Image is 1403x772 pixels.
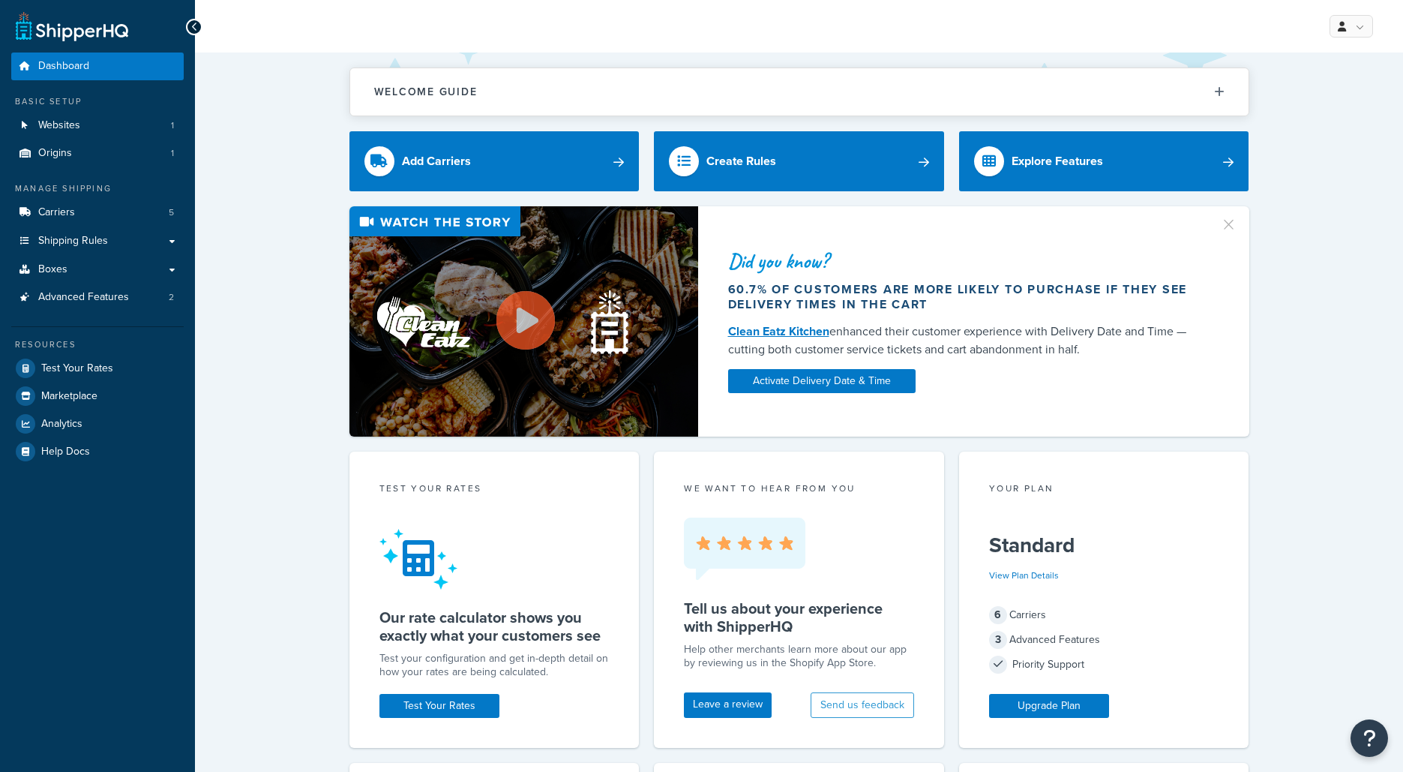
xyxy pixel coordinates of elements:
[374,86,478,98] h2: Welcome Guide
[728,251,1202,272] div: Did you know?
[989,533,1219,557] h5: Standard
[41,390,97,403] span: Marketplace
[1012,151,1103,172] div: Explore Features
[379,652,610,679] div: Test your configuration and get in-depth detail on how your rates are being calculated.
[11,53,184,80] a: Dashboard
[989,569,1059,582] a: View Plan Details
[11,199,184,227] li: Carriers
[38,291,129,304] span: Advanced Features
[728,323,1202,359] div: enhanced their customer experience with Delivery Date and Time — cutting both customer service ti...
[11,112,184,140] li: Websites
[684,599,914,635] h5: Tell us about your experience with ShipperHQ
[989,605,1219,626] div: Carriers
[11,438,184,465] a: Help Docs
[684,482,914,495] p: we want to hear from you
[989,654,1219,675] div: Priority Support
[654,131,944,191] a: Create Rules
[989,482,1219,499] div: Your Plan
[350,68,1249,116] button: Welcome Guide
[349,131,640,191] a: Add Carriers
[11,256,184,284] a: Boxes
[11,338,184,351] div: Resources
[684,643,914,670] p: Help other merchants learn more about our app by reviewing us in the Shopify App Store.
[11,383,184,410] a: Marketplace
[811,692,914,718] button: Send us feedback
[989,631,1007,649] span: 3
[989,694,1109,718] a: Upgrade Plan
[11,227,184,255] a: Shipping Rules
[11,112,184,140] a: Websites1
[169,291,174,304] span: 2
[402,151,471,172] div: Add Carriers
[41,362,113,375] span: Test Your Rates
[706,151,776,172] div: Create Rules
[11,410,184,437] a: Analytics
[684,692,772,718] a: Leave a review
[989,629,1219,650] div: Advanced Features
[38,263,67,276] span: Boxes
[728,323,829,340] a: Clean Eatz Kitchen
[11,199,184,227] a: Carriers5
[11,284,184,311] a: Advanced Features2
[38,119,80,132] span: Websites
[11,95,184,108] div: Basic Setup
[1351,719,1388,757] button: Open Resource Center
[171,147,174,160] span: 1
[38,206,75,219] span: Carriers
[379,482,610,499] div: Test your rates
[11,140,184,167] a: Origins1
[11,284,184,311] li: Advanced Features
[349,206,698,437] img: Video thumbnail
[728,369,916,393] a: Activate Delivery Date & Time
[379,608,610,644] h5: Our rate calculator shows you exactly what your customers see
[41,446,90,458] span: Help Docs
[379,694,499,718] a: Test Your Rates
[989,606,1007,624] span: 6
[169,206,174,219] span: 5
[41,418,82,431] span: Analytics
[38,60,89,73] span: Dashboard
[728,282,1202,312] div: 60.7% of customers are more likely to purchase if they see delivery times in the cart
[11,140,184,167] li: Origins
[11,182,184,195] div: Manage Shipping
[38,235,108,248] span: Shipping Rules
[959,131,1249,191] a: Explore Features
[171,119,174,132] span: 1
[38,147,72,160] span: Origins
[11,355,184,382] a: Test Your Rates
